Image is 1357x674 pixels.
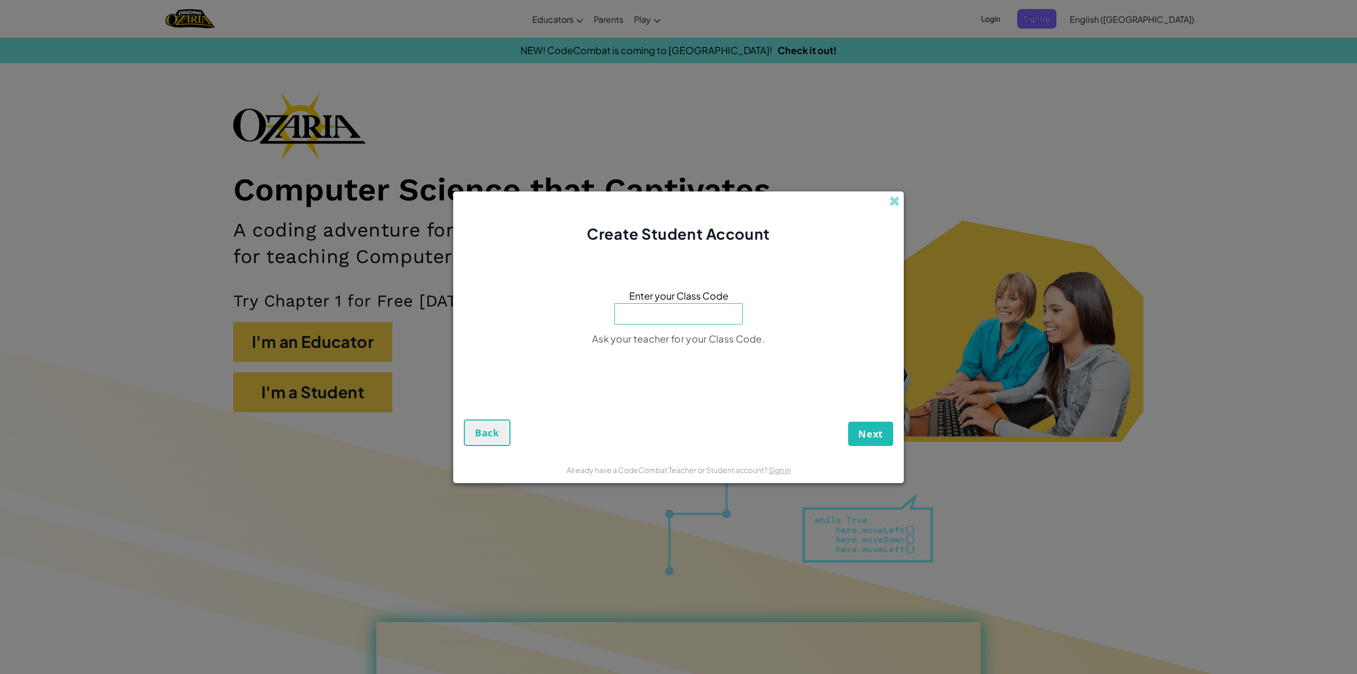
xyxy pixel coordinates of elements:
span: Next [858,427,883,440]
a: Sign in [769,465,791,475]
button: Next [848,422,893,446]
span: Enter your Class Code [629,288,728,303]
span: Ask your teacher for your Class Code. [592,332,765,345]
button: Back [464,419,510,446]
span: Create Student Account [587,224,770,243]
span: Back [475,426,499,439]
span: Already have a CodeCombat Teacher or Student account? [567,465,769,475]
